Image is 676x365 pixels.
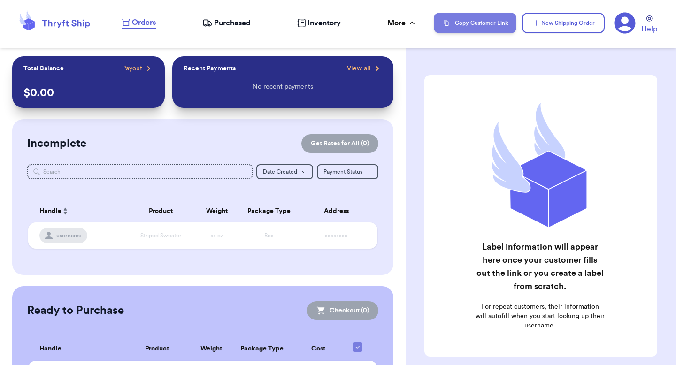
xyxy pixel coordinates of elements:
span: Payout [122,64,142,73]
span: Purchased [214,17,251,29]
button: Checkout (0) [307,301,378,320]
p: For repeat customers, their information will autofill when you start looking up their username. [475,302,605,330]
th: Product [123,337,191,361]
span: Inventory [307,17,341,29]
button: Payment Status [317,164,378,179]
a: Help [641,15,657,35]
span: Striped Sweater [140,233,181,238]
th: Package Type [231,337,292,361]
button: Copy Customer Link [434,13,516,33]
p: $ 0.00 [23,85,154,100]
span: Handle [39,344,61,354]
span: Date Created [263,169,297,175]
th: Weight [191,337,232,361]
th: Product [126,200,196,222]
span: Payment Status [323,169,362,175]
th: Address [300,200,377,222]
span: Handle [39,206,61,216]
span: username [56,232,82,239]
p: No recent payments [253,82,313,91]
a: Inventory [297,17,341,29]
th: Cost [292,337,343,361]
a: View all [347,64,382,73]
a: Purchased [202,17,251,29]
p: Recent Payments [184,64,236,73]
button: Sort ascending [61,205,69,217]
input: Search [27,164,253,179]
a: Orders [122,17,156,29]
span: xxxxxxxx [325,233,347,238]
h2: Incomplete [27,136,86,151]
div: More [387,17,417,29]
span: Box [264,233,274,238]
th: Weight [196,200,238,222]
a: Payout [122,64,154,73]
h2: Ready to Purchase [27,303,124,318]
h2: Label information will appear here once your customer fills out the link or you create a label fr... [475,240,605,293]
span: Help [641,23,657,35]
button: Date Created [256,164,313,179]
span: xx oz [210,233,223,238]
span: Orders [132,17,156,28]
button: New Shipping Order [522,13,605,33]
span: View all [347,64,371,73]
button: Get Rates for All (0) [301,134,378,153]
th: Package Type [238,200,300,222]
p: Total Balance [23,64,64,73]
